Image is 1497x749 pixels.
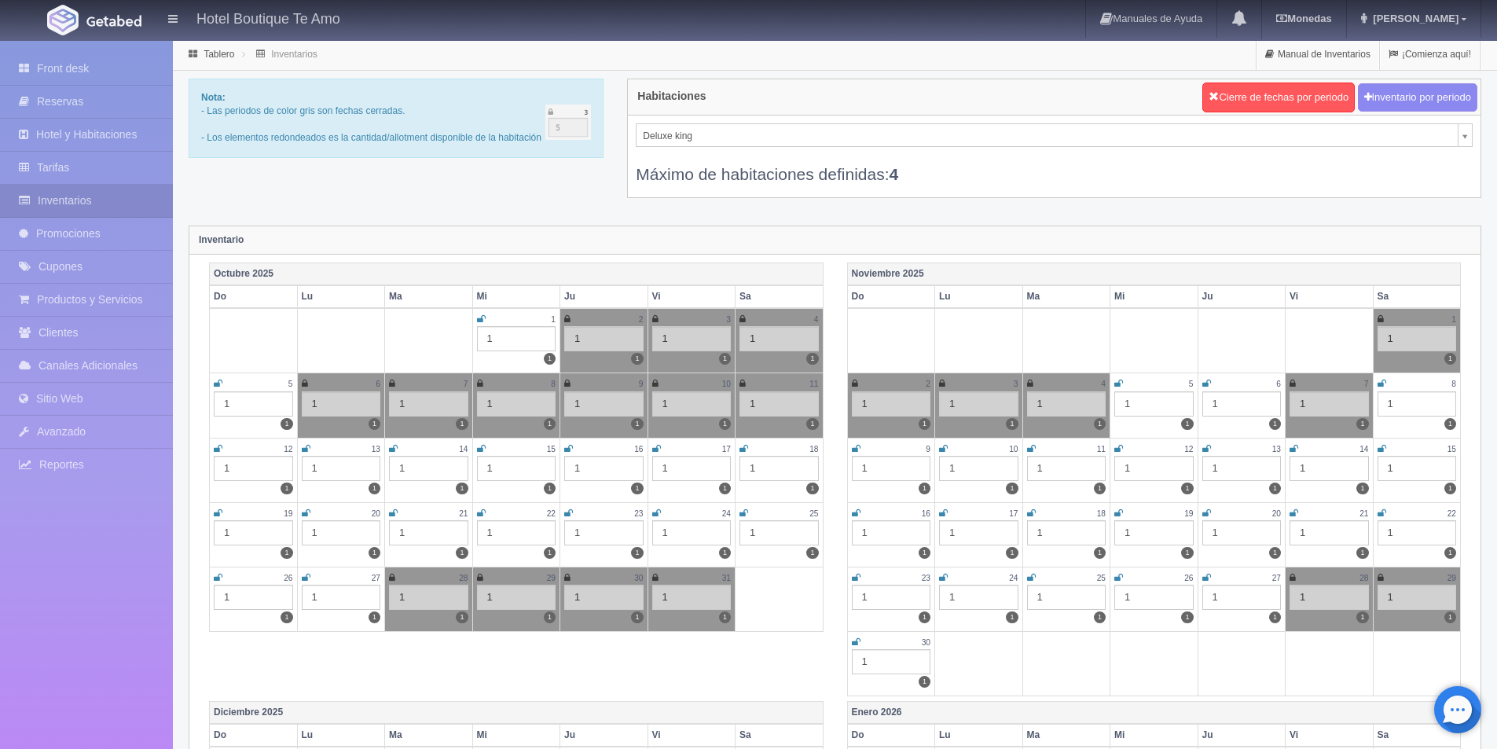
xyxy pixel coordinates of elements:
[302,391,381,417] div: 1
[1269,418,1281,430] label: 1
[472,285,560,308] th: Mi
[544,483,556,494] label: 1
[847,724,935,747] th: Do
[631,611,643,623] label: 1
[806,483,818,494] label: 1
[564,585,644,610] div: 1
[852,649,931,674] div: 1
[210,285,298,308] th: Do
[189,79,604,158] div: - Las periodos de color gris son fechas cerradas. - Los elementos redondeados es la cantidad/allo...
[1447,509,1456,518] small: 22
[1009,574,1018,582] small: 24
[1027,391,1106,417] div: 1
[302,520,381,545] div: 1
[369,483,380,494] label: 1
[201,92,226,103] b: Nota:
[1009,445,1018,453] small: 10
[214,391,293,417] div: 1
[1006,547,1018,559] label: 1
[648,285,736,308] th: Vi
[1110,724,1198,747] th: Mi
[1006,483,1018,494] label: 1
[1444,611,1456,623] label: 1
[1006,611,1018,623] label: 1
[547,509,556,518] small: 22
[852,520,931,545] div: 1
[806,547,818,559] label: 1
[385,724,473,747] th: Ma
[210,724,298,747] th: Do
[389,391,468,417] div: 1
[376,380,380,388] small: 6
[852,585,931,610] div: 1
[459,445,468,453] small: 14
[297,724,385,747] th: Lu
[1027,456,1106,481] div: 1
[719,547,731,559] label: 1
[1181,611,1193,623] label: 1
[1444,353,1456,365] label: 1
[636,147,1473,185] div: Máximo de habitaciones definidas:
[1286,724,1374,747] th: Vi
[1444,418,1456,430] label: 1
[1181,547,1193,559] label: 1
[369,418,380,430] label: 1
[284,445,292,453] small: 12
[1097,574,1106,582] small: 25
[284,574,292,582] small: 26
[560,285,648,308] th: Ju
[1027,585,1106,610] div: 1
[719,353,731,365] label: 1
[636,123,1473,147] a: Deluxe king
[631,547,643,559] label: 1
[890,165,899,183] b: 4
[719,418,731,430] label: 1
[302,456,381,481] div: 1
[1378,326,1457,351] div: 1
[631,353,643,365] label: 1
[852,391,931,417] div: 1
[477,585,556,610] div: 1
[214,456,293,481] div: 1
[1380,39,1480,70] a: ¡Comienza aquí!
[922,574,930,582] small: 23
[643,124,1451,148] span: Deluxe king
[919,483,930,494] label: 1
[1202,456,1282,481] div: 1
[806,418,818,430] label: 1
[1114,585,1194,610] div: 1
[1257,39,1379,70] a: Manual de Inventarios
[1198,285,1286,308] th: Ju
[369,611,380,623] label: 1
[922,638,930,647] small: 30
[1110,285,1198,308] th: Mi
[372,574,380,582] small: 27
[634,509,643,518] small: 23
[477,326,556,351] div: 1
[456,611,468,623] label: 1
[652,326,732,351] div: 1
[1356,547,1368,559] label: 1
[722,574,731,582] small: 31
[722,445,731,453] small: 17
[1272,574,1281,582] small: 27
[297,285,385,308] th: Lu
[1378,391,1457,417] div: 1
[726,315,731,324] small: 3
[456,418,468,430] label: 1
[1359,509,1368,518] small: 21
[281,611,292,623] label: 1
[560,724,648,747] th: Ju
[847,702,1461,725] th: Enero 2026
[1378,520,1457,545] div: 1
[214,520,293,545] div: 1
[281,483,292,494] label: 1
[939,520,1018,545] div: 1
[1359,574,1368,582] small: 28
[719,611,731,623] label: 1
[1114,391,1194,417] div: 1
[288,380,293,388] small: 5
[939,391,1018,417] div: 1
[1184,574,1193,582] small: 26
[372,445,380,453] small: 13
